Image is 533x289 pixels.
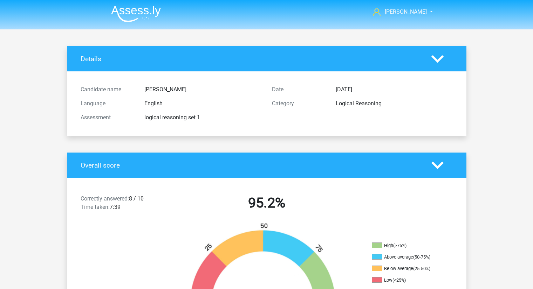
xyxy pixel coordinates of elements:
div: (<25%) [392,277,406,283]
span: Correctly answered: [81,195,129,202]
h4: Details [81,55,421,63]
div: (25-50%) [413,266,430,271]
li: High [372,242,442,249]
span: Time taken: [81,204,110,210]
div: Language [75,99,139,108]
div: (50-75%) [413,254,430,260]
div: Assessment [75,113,139,122]
div: English [139,99,267,108]
div: [PERSON_NAME] [139,85,267,94]
li: Low [372,277,442,283]
div: logical reasoning set 1 [139,113,267,122]
div: Category [267,99,330,108]
div: Logical Reasoning [330,99,458,108]
div: [DATE] [330,85,458,94]
div: 8 / 10 7:39 [75,195,171,214]
img: Assessly [111,6,161,22]
li: Above average [372,254,442,260]
div: Candidate name [75,85,139,94]
div: Date [267,85,330,94]
a: [PERSON_NAME] [370,8,428,16]
li: Below average [372,266,442,272]
h2: 95.2% [176,195,357,211]
span: [PERSON_NAME] [385,8,427,15]
h4: Overall score [81,161,421,169]
div: (>75%) [393,243,406,248]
